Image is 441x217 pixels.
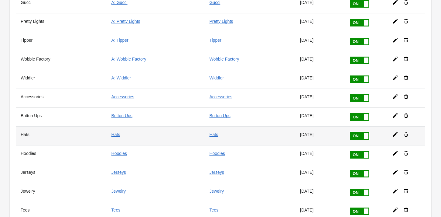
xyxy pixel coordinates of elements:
[111,189,126,194] a: Jewelry
[295,126,345,145] td: [DATE]
[16,183,107,202] th: Jewelry
[16,70,107,89] th: Widdler
[295,89,345,107] td: [DATE]
[295,51,345,70] td: [DATE]
[16,126,107,145] th: Hats
[295,13,345,32] td: [DATE]
[209,151,225,156] a: Hoodies
[111,132,120,137] a: Hats
[16,32,107,51] th: Tipper
[209,19,233,24] a: Pretty Lights
[111,19,140,24] a: A: Pretty Lights
[16,164,107,183] th: Jerseys
[111,38,128,43] a: A: Tipper
[16,51,107,70] th: Wobble Factory
[111,94,134,99] a: Accessories
[209,189,224,194] a: Jewelry
[111,113,132,118] a: Button Ups
[111,151,127,156] a: Hoodies
[209,208,218,212] a: Tees
[111,170,126,175] a: Jerseys
[209,132,218,137] a: Hats
[295,183,345,202] td: [DATE]
[209,38,221,43] a: Tipper
[16,89,107,107] th: Accessories
[16,145,107,164] th: Hoodies
[209,94,232,99] a: Accessories
[111,208,121,212] a: Tees
[295,145,345,164] td: [DATE]
[295,107,345,126] td: [DATE]
[111,75,131,80] a: A: Widdler
[209,57,239,61] a: Wobble Factory
[16,13,107,32] th: Pretty Lights
[295,164,345,183] td: [DATE]
[16,107,107,126] th: Button Ups
[209,113,230,118] a: Button Ups
[209,75,224,80] a: Widdler
[295,70,345,89] td: [DATE]
[209,170,224,175] a: Jerseys
[111,57,146,61] a: A: Wobble Factory
[295,32,345,51] td: [DATE]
